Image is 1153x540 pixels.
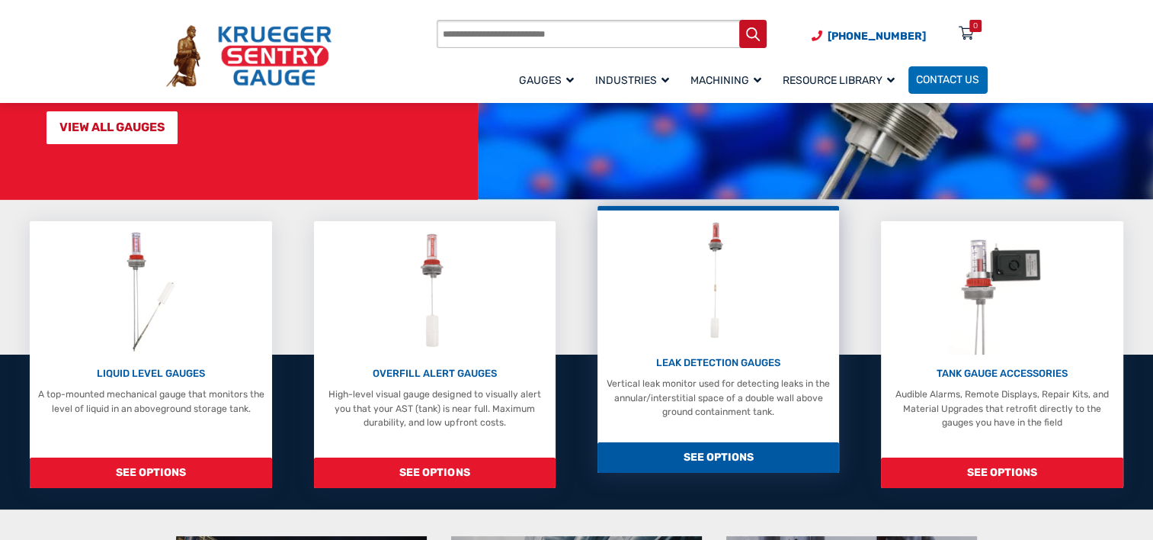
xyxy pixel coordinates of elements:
a: Gauges [511,64,588,95]
span: SEE OPTIONS [314,458,556,489]
a: Contact Us [908,66,988,94]
a: Industries [588,64,683,95]
span: Gauges [519,74,574,87]
a: VIEW ALL GAUGES [46,111,178,144]
a: Tank Gauge Accessories TANK GAUGE ACCESSORIES Audible Alarms, Remote Displays, Repair Kits, and M... [881,221,1123,488]
a: Phone Number (920) 434-8860 [812,28,926,44]
img: Tank Gauge Accessories [948,228,1055,355]
p: Vertical leak monitor used for detecting leaks in the annular/interstitial space of a double wall... [604,377,832,419]
a: Resource Library [775,64,908,95]
a: Liquid Level Gauges LIQUID LEVEL GAUGES A top-mounted mechanical gauge that monitors the level of... [30,221,272,488]
p: High-level visual gauge designed to visually alert you that your AST (tank) is near full. Maximum... [320,387,549,429]
img: Overfill Alert Gauges [405,228,464,355]
span: SEE OPTIONS [881,458,1123,489]
img: Leak Detection Gauges [692,217,745,344]
p: A top-mounted mechanical gauge that monitors the level of liquid in an aboveground storage tank. [37,387,265,416]
a: Overfill Alert Gauges OVERFILL ALERT GAUGES High-level visual gauge designed to visually alert yo... [314,221,556,488]
span: Machining [690,74,761,87]
p: OVERFILL ALERT GAUGES [320,366,549,381]
img: Liquid Level Gauges [116,228,187,355]
span: Resource Library [783,74,895,87]
p: Audible Alarms, Remote Displays, Repair Kits, and Material Upgrades that retrofit directly to the... [888,387,1116,429]
span: [PHONE_NUMBER] [828,30,926,43]
span: SEE OPTIONS [30,458,272,489]
span: SEE OPTIONS [597,442,840,474]
a: Machining [683,64,775,95]
span: Industries [595,74,669,87]
a: Leak Detection Gauges LEAK DETECTION GAUGES Vertical leak monitor used for detecting leaks in the... [597,206,840,473]
span: Contact Us [916,74,979,87]
div: 0 [973,20,978,32]
p: LIQUID LEVEL GAUGES [37,366,265,381]
p: LEAK DETECTION GAUGES [604,355,832,371]
img: Krueger Sentry Gauge [166,25,331,86]
p: TANK GAUGE ACCESSORIES [888,366,1116,381]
